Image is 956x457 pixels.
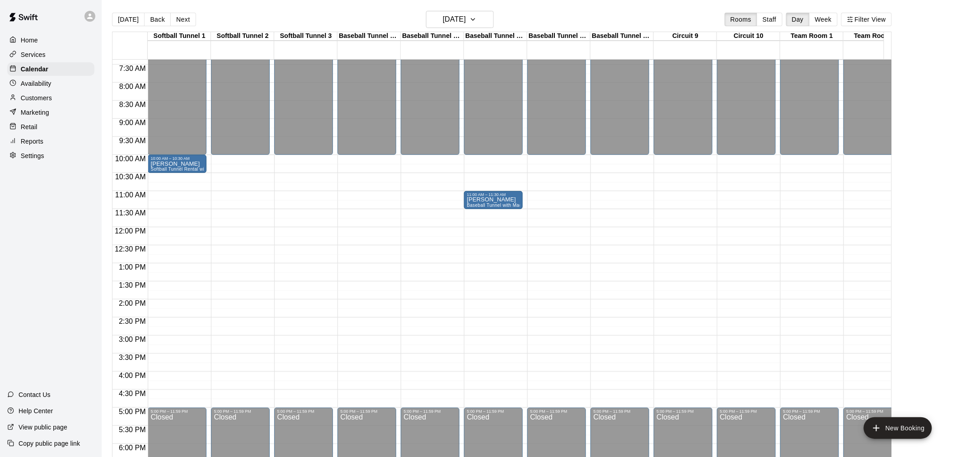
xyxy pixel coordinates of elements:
p: Contact Us [19,390,51,399]
span: 1:00 PM [117,263,148,271]
div: 10:00 AM – 10:30 AM: Rivera [148,155,206,173]
span: 9:30 AM [117,137,148,145]
div: 10:00 AM – 10:30 AM [150,156,204,161]
div: Softball Tunnel 2 [211,32,274,41]
button: Next [170,13,196,26]
p: View public page [19,423,67,432]
a: Reports [7,135,94,148]
span: 9:00 AM [117,119,148,126]
div: 5:00 PM – 11:59 PM [277,409,330,414]
div: 5:00 PM – 11:59 PM [214,409,267,414]
p: Home [21,36,38,45]
span: 6:00 PM [117,444,148,452]
span: 10:30 AM [113,173,148,181]
span: 7:30 AM [117,65,148,72]
div: 5:00 PM – 11:59 PM [783,409,836,414]
div: 5:00 PM – 11:59 PM [150,409,204,414]
button: Back [144,13,171,26]
p: Availability [21,79,52,88]
span: 3:30 PM [117,354,148,361]
div: 11:00 AM – 11:30 AM [467,192,520,197]
button: [DATE] [112,13,145,26]
div: Team Room 2 [844,32,907,41]
span: 11:00 AM [113,191,148,199]
span: 10:00 AM [113,155,148,163]
p: Calendar [21,65,48,74]
div: 5:00 PM – 11:59 PM [593,409,647,414]
span: Baseball Tunnel with Machine [467,203,531,208]
span: 2:30 PM [117,317,148,325]
a: Services [7,48,94,61]
div: Baseball Tunnel 6 (Machine) [464,32,527,41]
p: Settings [21,151,44,160]
button: [DATE] [426,11,494,28]
div: Circuit 10 [717,32,780,41]
p: Reports [21,137,43,146]
a: Customers [7,91,94,105]
a: Retail [7,120,94,134]
span: 4:30 PM [117,390,148,397]
span: 3:00 PM [117,336,148,343]
span: 5:30 PM [117,426,148,434]
span: 12:00 PM [112,227,148,235]
div: 5:00 PM – 11:59 PM [656,409,710,414]
div: 5:00 PM – 11:59 PM [340,409,394,414]
div: 11:00 AM – 11:30 AM: Rivera [464,191,523,209]
div: Baseball Tunnel 5 (Machine) [401,32,464,41]
div: Baseball Tunnel 8 (Mound) [590,32,654,41]
a: Marketing [7,106,94,119]
div: 5:00 PM – 11:59 PM [467,409,520,414]
span: 4:00 PM [117,372,148,379]
button: Day [786,13,810,26]
span: 12:30 PM [112,245,148,253]
div: Softball Tunnel 3 [274,32,337,41]
div: 5:00 PM – 11:59 PM [720,409,773,414]
button: Rooms [725,13,757,26]
span: 8:30 AM [117,101,148,108]
p: Customers [21,93,52,103]
div: 5:00 PM – 11:59 PM [403,409,457,414]
a: Calendar [7,62,94,76]
button: Staff [757,13,783,26]
button: add [864,417,932,439]
span: 1:30 PM [117,281,148,289]
span: Softball Tunnel Rental with Machine [150,167,228,172]
button: Week [809,13,838,26]
span: 2:00 PM [117,299,148,307]
div: Baseball Tunnel 4 (Machine) [337,32,401,41]
button: Filter View [841,13,892,26]
span: 11:30 AM [113,209,148,217]
p: Marketing [21,108,49,117]
p: Copy public page link [19,439,80,448]
div: Baseball Tunnel 7 (Mound/Machine) [527,32,590,41]
p: Help Center [19,406,53,415]
a: Availability [7,77,94,90]
div: Team Room 1 [780,32,844,41]
span: 5:00 PM [117,408,148,415]
a: Home [7,33,94,47]
p: Retail [21,122,37,131]
div: Circuit 9 [654,32,717,41]
h6: [DATE] [443,13,466,26]
div: 5:00 PM – 11:59 PM [846,409,900,414]
p: Services [21,50,46,59]
div: Softball Tunnel 1 [148,32,211,41]
div: 5:00 PM – 11:59 PM [530,409,583,414]
span: 8:00 AM [117,83,148,90]
a: Settings [7,149,94,163]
